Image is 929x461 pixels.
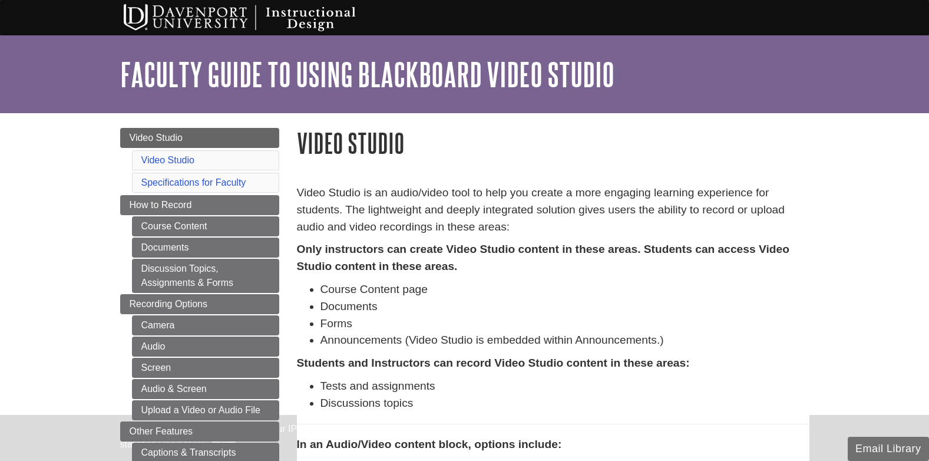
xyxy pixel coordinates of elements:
span: Recording Options [130,299,208,309]
a: Course Content [132,216,279,236]
a: Audio & Screen [132,379,279,399]
h1: Video Studio [297,128,809,158]
span: Video Studio [130,133,183,143]
span: Other Features [130,426,193,436]
a: Video Studio [120,128,279,148]
a: Discussion Topics, Assignments & Forms [132,259,279,293]
img: Davenport University Instructional Design [114,3,397,32]
span: Video Studio is embedded within Announcements.) [409,334,664,346]
button: Email Library [848,437,929,461]
li: Announcements ( [320,332,809,349]
strong: Students and Instructors can record Video Studio content in these areas: [297,357,690,369]
a: Other Features [120,422,279,442]
strong: Only instructors can create Video Studio content in these areas. Students can access Video Studio... [297,243,789,272]
a: Camera [132,315,279,335]
a: Specifications for Faculty [141,177,246,187]
li: Documents [320,298,809,315]
a: Audio [132,337,279,357]
a: Screen [132,358,279,378]
a: Video Studio [141,155,194,165]
span: How to Record [130,200,192,210]
p: Video Studio is an audio/video tool to help you create a more engaging learning experience for st... [297,185,809,235]
a: Faculty Guide to Using Blackboard Video Studio [120,56,614,93]
strong: In an Audio/Video content block, options include: [297,438,562,450]
a: Documents [132,238,279,258]
li: Tests and assignments [320,378,809,395]
a: How to Record [120,195,279,215]
a: Upload a Video or Audio File [132,400,279,420]
a: Recording Options [120,294,279,314]
li: Discussions topics [320,395,809,412]
li: Course Content page [320,281,809,298]
li: Forms [320,315,809,332]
